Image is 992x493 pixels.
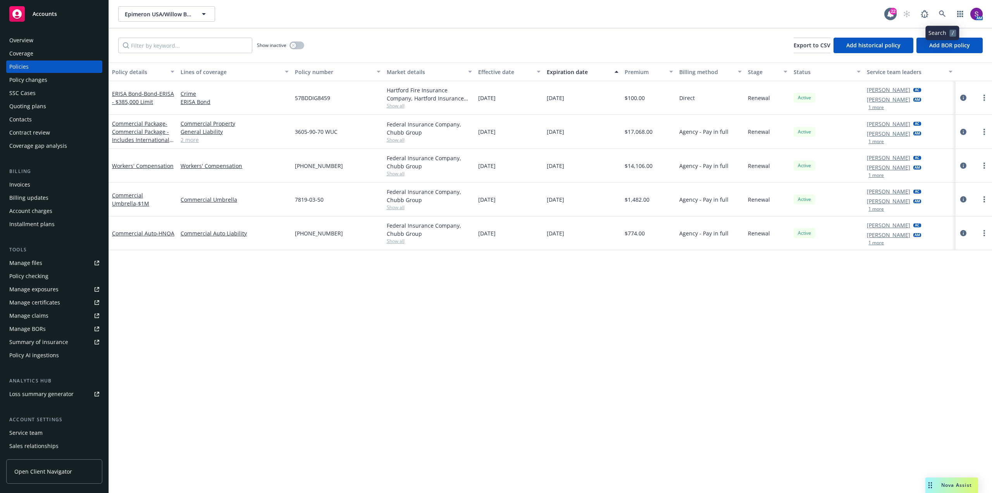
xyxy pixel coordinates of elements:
button: Effective date [475,62,544,81]
span: Show all [387,137,472,143]
button: 1 more [868,139,884,144]
span: Show all [387,204,472,211]
span: Renewal [748,195,770,204]
div: Policy changes [9,74,47,86]
div: Drag to move [925,477,935,493]
span: Export to CSV [794,42,830,49]
a: ERISA Bond [181,98,289,106]
span: Active [797,162,812,169]
div: SSC Cases [9,87,36,99]
button: Premium [622,62,677,81]
button: Expiration date [544,62,622,81]
div: Policy checking [9,270,48,282]
a: Manage exposures [6,283,102,296]
div: Policy number [295,68,372,76]
span: Active [797,128,812,135]
div: Sales relationships [9,440,59,452]
div: Stage [748,68,779,76]
a: Service team [6,427,102,439]
span: - Bond-ERISA - $385,000 Limit [112,90,174,106]
a: Commercial Umbrella [181,195,289,204]
span: - $1M [136,200,149,207]
a: Installment plans [6,218,102,230]
button: Add BOR policy [916,38,983,53]
span: - HNOA [157,230,174,237]
span: - Commercial Package - Includes International Insurance/International WC/ International Auto [112,120,174,160]
span: [DATE] [478,195,496,204]
input: Filter by keyword... [118,38,252,53]
span: Add historical policy [846,42,901,49]
span: Direct [679,94,695,102]
a: Manage claims [6,310,102,322]
a: more [980,127,989,137]
div: Expiration date [547,68,610,76]
span: Renewal [748,229,770,237]
span: Active [797,230,812,237]
div: Billing method [679,68,733,76]
button: 1 more [868,240,884,245]
span: [DATE] [478,94,496,102]
div: Account settings [6,416,102,424]
div: Federal Insurance Company, Chubb Group [387,120,472,137]
span: $14,106.00 [625,162,653,170]
a: more [980,93,989,102]
div: Status [794,68,852,76]
div: Installment plans [9,218,55,230]
a: [PERSON_NAME] [867,187,910,195]
a: Sales relationships [6,440,102,452]
a: [PERSON_NAME] [867,95,910,104]
div: Manage exposures [9,283,59,296]
span: Renewal [748,94,770,102]
div: Manage claims [9,310,48,322]
span: Show all [387,238,472,244]
a: ERISA Bond [112,90,174,106]
div: Billing updates [9,192,48,204]
span: [PHONE_NUMBER] [295,229,343,237]
span: [PHONE_NUMBER] [295,162,343,170]
span: $774.00 [625,229,645,237]
div: Lines of coverage [181,68,280,76]
div: Account charges [9,205,52,217]
span: Renewal [748,128,770,136]
span: Agency - Pay in full [679,229,728,237]
div: Loss summary generator [9,388,74,400]
a: General Liability [181,128,289,136]
div: Hartford Fire Insurance Company, Hartford Insurance Group [387,86,472,102]
a: Account charges [6,205,102,217]
a: Billing updates [6,192,102,204]
span: Accounts [33,11,57,17]
div: Federal Insurance Company, Chubb Group [387,221,472,238]
button: 1 more [868,207,884,211]
div: Effective date [478,68,532,76]
a: [PERSON_NAME] [867,163,910,171]
div: Service team [9,427,43,439]
a: [PERSON_NAME] [867,86,910,94]
button: Policy number [292,62,383,81]
span: Show inactive [257,42,286,48]
a: Start snowing [899,6,914,22]
span: 57BDDIG8459 [295,94,330,102]
a: [PERSON_NAME] [867,221,910,229]
div: Billing [6,168,102,175]
a: more [980,161,989,170]
span: Agency - Pay in full [679,128,728,136]
span: [DATE] [547,195,564,204]
span: 3605-90-70 WUC [295,128,338,136]
span: $17,068.00 [625,128,653,136]
a: [PERSON_NAME] [867,120,910,128]
span: Active [797,196,812,203]
div: 22 [890,8,897,15]
a: Invoices [6,178,102,191]
a: Crime [181,90,289,98]
a: Summary of insurance [6,336,102,348]
a: Manage BORs [6,323,102,335]
span: [DATE] [547,162,564,170]
span: Epimeron USA/Willow Biosciences, Inc. [125,10,192,18]
a: Switch app [952,6,968,22]
a: circleInformation [959,195,968,204]
div: Federal Insurance Company, Chubb Group [387,154,472,170]
div: Policy details [112,68,166,76]
span: [DATE] [547,229,564,237]
a: Quoting plans [6,100,102,112]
